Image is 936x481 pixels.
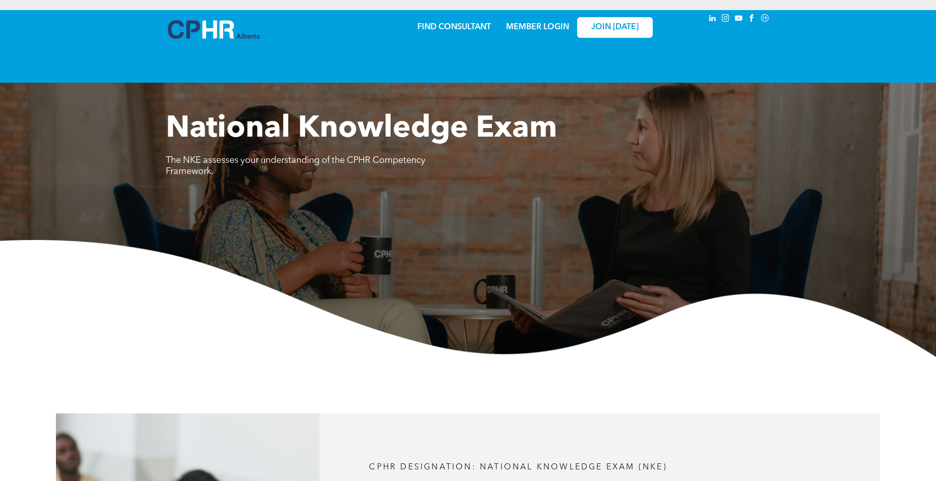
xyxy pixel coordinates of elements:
[707,13,718,26] a: linkedin
[166,114,557,144] span: National Knowledge Exam
[506,23,569,31] a: MEMBER LOGIN
[168,20,260,39] img: A blue and white logo for cp alberta
[760,13,771,26] a: Social network
[746,13,758,26] a: facebook
[591,23,639,32] span: JOIN [DATE]
[417,23,491,31] a: FIND CONSULTANT
[720,13,731,26] a: instagram
[369,463,667,471] span: CPHR DESIGNATION: National Knowledge Exam (NKE)
[166,156,425,176] span: The NKE assesses your understanding of the CPHR Competency Framework.
[733,13,744,26] a: youtube
[577,17,653,38] a: JOIN [DATE]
